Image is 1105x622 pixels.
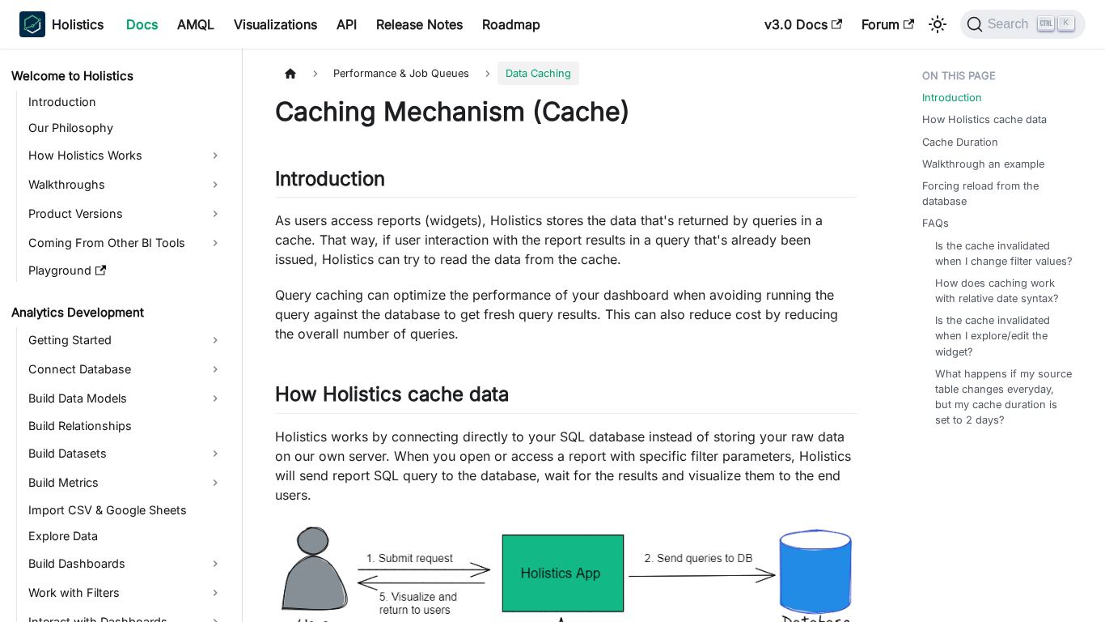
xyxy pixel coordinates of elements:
b: Holistics [52,15,104,34]
a: How Holistics cache data [922,112,1047,127]
a: Docs [116,11,167,37]
a: Walkthroughs [23,172,228,198]
a: Visualizations [224,11,327,37]
a: Is the cache invalidated when I change filter values? [935,238,1073,269]
a: Forcing reload from the database [922,178,1080,209]
a: HolisticsHolistics [19,11,104,37]
a: Connect Database [23,356,228,382]
a: Product Versions [23,201,228,227]
a: Build Datasets [23,441,228,466]
a: Playground [23,259,228,282]
p: Query caching can optimize the performance of your dashboard when avoiding running the query agai... [275,285,857,343]
a: Build Data Models [23,386,228,411]
a: API [327,11,366,37]
a: Introduction [23,91,228,113]
span: Data Caching [497,62,579,85]
a: Walkthrough an example [922,156,1044,172]
h2: How Holistics cache data [275,382,857,413]
a: Coming From Other BI Tools [23,230,228,256]
a: AMQL [167,11,224,37]
a: What happens if my source table changes everyday, but my cache duration is set to 2 days? [935,366,1073,428]
a: v3.0 Docs [755,11,852,37]
img: Holistics [19,11,45,37]
a: Build Metrics [23,470,228,496]
a: Forum [852,11,924,37]
a: Home page [275,62,306,85]
a: Build Relationships [23,415,228,437]
a: Roadmap [472,11,550,37]
a: How does caching work with relative date syntax? [935,275,1073,306]
a: Our Philosophy [23,117,228,139]
a: Introduction [922,90,982,105]
a: How Holistics Works [23,143,228,168]
a: FAQs [922,215,949,231]
p: Holistics works by connecting directly to your SQL database instead of storing your raw data on o... [275,427,857,505]
a: Explore Data [23,525,228,547]
span: Search [983,17,1039,32]
a: Build Dashboards [23,551,228,577]
button: Search (Ctrl+K) [960,10,1086,39]
a: Release Notes [366,11,472,37]
kbd: K [1058,16,1074,31]
h2: Introduction [275,167,857,198]
h1: Caching Mechanism (Cache) [275,96,857,128]
a: Import CSV & Google Sheets [23,499,228,522]
a: Cache Duration [922,134,998,150]
p: As users access reports (widgets), Holistics stores the data that's returned by queries in a cach... [275,211,857,269]
nav: Breadcrumbs [275,62,857,85]
span: Performance & Job Queues [325,62,477,85]
a: Is the cache invalidated when I explore/edit the widget? [935,313,1073,360]
button: Switch between dark and light mode (currently light mode) [925,11,950,37]
a: Analytics Development [6,301,228,324]
a: Getting Started [23,327,228,353]
a: Welcome to Holistics [6,65,228,87]
a: Work with Filters [23,580,228,606]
